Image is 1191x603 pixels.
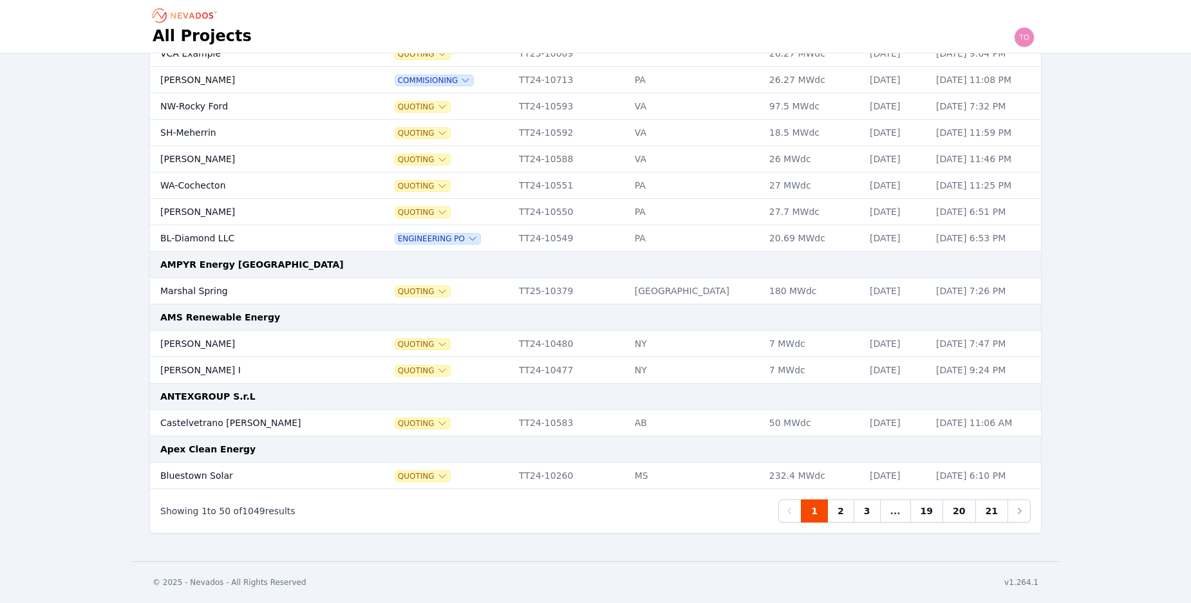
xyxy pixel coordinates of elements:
[930,172,1041,199] td: [DATE] 11:25 PM
[512,199,628,225] td: TT24-10550
[854,499,881,523] a: 3
[763,146,863,172] td: 26 MWdc
[150,172,352,199] td: WA-Cochecton
[863,93,930,120] td: [DATE]
[863,410,930,436] td: [DATE]
[395,154,450,165] button: Quoting
[219,506,230,516] span: 50
[395,49,450,59] button: Quoting
[863,120,930,146] td: [DATE]
[628,331,763,357] td: NY
[910,499,943,523] a: 19
[150,225,352,252] td: BL-Diamond LLC
[930,331,1041,357] td: [DATE] 7:47 PM
[1004,577,1038,588] div: v1.264.1
[512,67,628,93] td: TT24-10713
[512,225,628,252] td: TT24-10549
[512,146,628,172] td: TT24-10588
[150,120,1041,146] tr: SH-MeherrinQuotingTT24-10592VA18.5 MWdc[DATE][DATE] 11:59 PM
[395,128,450,138] span: Quoting
[628,67,763,93] td: PA
[880,499,911,523] span: ...
[628,410,763,436] td: AB
[863,67,930,93] td: [DATE]
[395,366,450,376] span: Quoting
[930,278,1041,304] td: [DATE] 7:26 PM
[150,120,352,146] td: SH-Meherrin
[150,463,352,489] td: Bluestown Solar
[150,67,352,93] td: [PERSON_NAME]
[763,199,863,225] td: 27.7 MWdc
[150,436,1041,463] td: Apex Clean Energy
[512,120,628,146] td: TT24-10592
[153,26,252,46] h1: All Projects
[863,172,930,199] td: [DATE]
[863,463,930,489] td: [DATE]
[763,67,863,93] td: 26.27 MWdc
[628,93,763,120] td: VA
[512,172,628,199] td: TT24-10551
[150,252,1041,278] td: AMPYR Energy [GEOGRAPHIC_DATA]
[512,463,628,489] td: TT24-10260
[150,172,1041,199] tr: WA-CochectonQuotingTT24-10551PA27 MWdc[DATE][DATE] 11:25 PM
[942,499,975,523] a: 20
[863,357,930,384] td: [DATE]
[763,225,863,252] td: 20.69 MWdc
[160,505,295,517] p: Showing to of results
[763,357,863,384] td: 7 MWdc
[763,331,863,357] td: 7 MWdc
[395,102,450,112] button: Quoting
[763,120,863,146] td: 18.5 MWdc
[512,357,628,384] td: TT24-10477
[153,5,221,26] nav: Breadcrumb
[395,286,450,297] button: Quoting
[628,120,763,146] td: VA
[395,75,473,86] button: Commisioning
[512,410,628,436] td: TT24-10583
[827,499,854,523] a: 2
[930,463,1041,489] td: [DATE] 6:10 PM
[395,418,450,429] button: Quoting
[930,410,1041,436] td: [DATE] 11:06 AM
[512,331,628,357] td: TT24-10480
[930,225,1041,252] td: [DATE] 6:53 PM
[153,577,306,588] div: © 2025 - Nevados - All Rights Reserved
[202,506,207,516] span: 1
[763,93,863,120] td: 97.5 MWdc
[150,41,352,67] td: VCA Example
[395,181,450,191] button: Quoting
[628,278,763,304] td: [GEOGRAPHIC_DATA]
[150,41,1041,67] tr: VCA ExampleQuotingTT25-1000926.27 MWdc[DATE][DATE] 9:04 PM
[150,357,352,384] td: [PERSON_NAME] I
[150,146,352,172] td: [PERSON_NAME]
[628,199,763,225] td: PA
[395,234,480,244] span: Engineering PO
[512,278,628,304] td: TT25-10379
[150,199,352,225] td: [PERSON_NAME]
[395,339,450,349] button: Quoting
[150,93,352,120] td: NW-Rocky Ford
[930,199,1041,225] td: [DATE] 6:51 PM
[150,384,1041,410] td: ANTEXGROUP S.r.L
[763,410,863,436] td: 50 MWdc
[150,67,1041,93] tr: [PERSON_NAME]CommisioningTT24-10713PA26.27 MWdc[DATE][DATE] 11:08 PM
[150,146,1041,172] tr: [PERSON_NAME]QuotingTT24-10588VA26 MWdc[DATE][DATE] 11:46 PM
[512,41,628,67] td: TT25-10009
[150,199,1041,225] tr: [PERSON_NAME]QuotingTT24-10550PA27.7 MWdc[DATE][DATE] 6:51 PM
[150,225,1041,252] tr: BL-Diamond LLCEngineering POTT24-10549PA20.69 MWdc[DATE][DATE] 6:53 PM
[242,506,265,516] span: 1049
[863,278,930,304] td: [DATE]
[395,471,450,481] button: Quoting
[763,278,863,304] td: 180 MWdc
[930,93,1041,120] td: [DATE] 7:32 PM
[801,499,828,523] a: 1
[150,278,1041,304] tr: Marshal SpringQuotingTT25-10379[GEOGRAPHIC_DATA]180 MWdc[DATE][DATE] 7:26 PM
[395,207,450,218] span: Quoting
[1014,27,1035,48] img: todd.padezanin@nevados.solar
